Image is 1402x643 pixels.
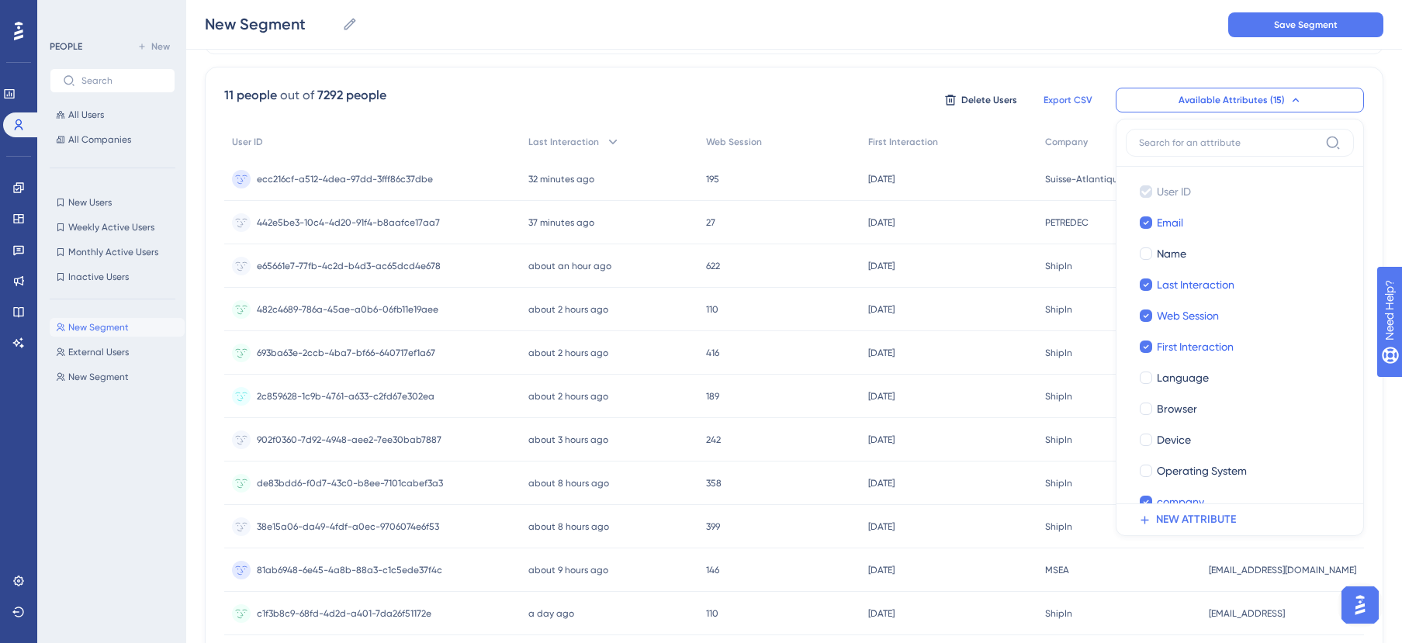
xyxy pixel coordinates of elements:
span: Last Interaction [1157,275,1234,294]
span: New [151,40,170,53]
span: PETREDEC [1045,216,1089,229]
span: Suisse-Atlantique [1045,173,1123,185]
span: First Interaction [1157,337,1234,356]
span: 622 [706,260,720,272]
div: out of [280,86,314,105]
button: NEW ATTRIBUTE [1126,504,1363,535]
time: a day ago [528,608,574,619]
span: ShipIn [1045,260,1072,272]
time: [DATE] [868,608,895,619]
time: about 8 hours ago [528,521,609,532]
span: Device [1157,430,1191,449]
span: ShipIn [1045,520,1072,533]
span: 399 [706,520,720,533]
span: [EMAIL_ADDRESS] [1209,607,1285,620]
span: External Users [68,346,129,358]
button: Monthly Active Users [50,243,175,261]
button: All Companies [50,130,175,149]
time: [DATE] [868,391,895,402]
span: Web Session [1157,306,1219,325]
span: NEW ATTRIBUTE [1156,510,1236,529]
span: 38e15a06-da49-4fdf-a0ec-9706074e6f53 [257,520,439,533]
span: Save Segment [1274,19,1338,31]
span: 189 [706,390,719,403]
span: Export CSV [1044,94,1092,106]
iframe: UserGuiding AI Assistant Launcher [1337,582,1383,628]
button: New Segment [50,318,185,337]
button: Save Segment [1228,12,1383,37]
time: about 2 hours ago [528,304,608,315]
span: Language [1157,368,1209,387]
time: [DATE] [868,347,895,358]
span: User ID [1157,182,1191,201]
span: Web Session [706,136,762,148]
span: New Segment [68,321,129,334]
span: 442e5be3-10c4-4d20-91f4-b8aafce17aa7 [257,216,440,229]
span: ShipIn [1045,390,1072,403]
span: Operating System [1157,462,1247,480]
span: Name [1157,244,1186,263]
span: e65661e7-77fb-4c2d-b4d3-ac65dcd4e678 [257,260,441,272]
button: All Users [50,105,175,124]
time: about 2 hours ago [528,391,608,402]
time: about 9 hours ago [528,565,608,576]
span: Need Help? [36,4,97,22]
span: ShipIn [1045,477,1072,489]
span: All Companies [68,133,131,146]
time: about 8 hours ago [528,478,609,489]
time: [DATE] [868,217,895,228]
div: 7292 people [317,86,386,105]
span: New Users [68,196,112,209]
span: 242 [706,434,721,446]
button: External Users [50,343,185,361]
span: New Segment [68,371,129,383]
span: Browser [1157,399,1197,418]
button: Weekly Active Users [50,218,175,237]
time: [DATE] [868,565,895,576]
time: [DATE] [868,174,895,185]
time: [DATE] [868,261,895,271]
span: User ID [232,136,263,148]
span: [EMAIL_ADDRESS][DOMAIN_NAME] [1209,564,1356,576]
time: about 3 hours ago [528,434,608,445]
button: Available Attributes (15) [1116,88,1364,112]
span: MSEA [1045,564,1069,576]
span: 482c4689-786a-45ae-a0b6-06fb11e19aee [257,303,438,316]
span: Email [1157,213,1183,232]
div: 11 people [224,86,277,105]
span: 146 [706,564,719,576]
time: [DATE] [868,521,895,532]
span: 902f0360-7d92-4948-aee2-7ee30bab7887 [257,434,441,446]
span: 81ab6948-6e45-4a8b-88a3-c1c5ede37f4c [257,564,442,576]
span: de83bdd6-f0d7-43c0-b8ee-7101cabef3a3 [257,477,443,489]
span: First Interaction [868,136,938,148]
span: ShipIn [1045,347,1072,359]
span: company [1157,493,1204,511]
span: ShipIn [1045,303,1072,316]
span: 416 [706,347,719,359]
time: about 2 hours ago [528,347,608,358]
span: 693ba63e-2ccb-4ba7-bf66-640717ef1a67 [257,347,435,359]
span: Inactive Users [68,271,129,283]
span: Available Attributes (15) [1179,94,1285,106]
time: [DATE] [868,478,895,489]
span: Monthly Active Users [68,246,158,258]
input: Search for an attribute [1139,137,1319,149]
button: New Segment [50,368,185,386]
time: [DATE] [868,304,895,315]
button: New Users [50,193,175,212]
input: Search [81,75,162,86]
span: Last Interaction [528,136,599,148]
span: ShipIn [1045,434,1072,446]
time: 32 minutes ago [528,174,594,185]
button: Inactive Users [50,268,175,286]
span: 195 [706,173,719,185]
div: PEOPLE [50,40,82,53]
span: ecc216cf-a512-4dea-97dd-3fff86c37dbe [257,173,433,185]
span: 27 [706,216,715,229]
time: about an hour ago [528,261,611,271]
span: Company [1045,136,1088,148]
span: 110 [706,303,718,316]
